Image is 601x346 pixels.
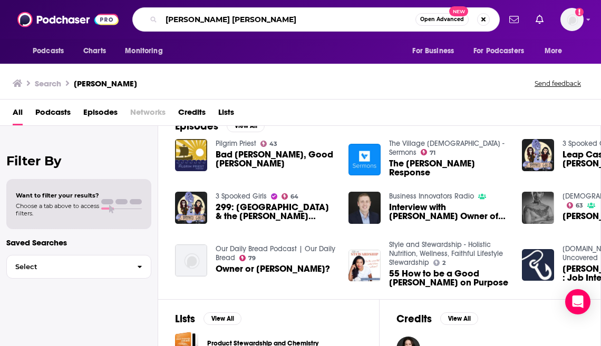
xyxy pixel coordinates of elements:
a: Lists [218,104,234,125]
a: Business Innovators Radio [389,192,474,201]
a: Owner or Steward? [216,264,330,273]
span: Open Advanced [420,17,464,22]
img: 299: Leap Castle & the Steward's House [175,192,207,224]
a: 55 How to be a Good Steward - Steward on Purpose [389,269,509,287]
span: Owner or [PERSON_NAME]? [216,264,330,273]
a: 79 [239,255,256,261]
a: 71 [421,149,436,155]
div: Search podcasts, credits, & more... [132,7,500,32]
span: 43 [269,142,277,146]
a: All [13,104,23,125]
span: 2 [442,261,445,265]
img: Steward-Stewardess : Job Interviews Uncovered [522,249,554,281]
a: CreditsView All [396,312,478,325]
a: 63 [567,202,584,209]
a: Interview with Steve Cruice Owner of Simply Steward Financial Planning & Creator of the Steward36... [389,203,509,221]
button: open menu [405,41,467,61]
a: Charts [76,41,112,61]
a: Show notifications dropdown [531,11,548,28]
span: Monitoring [125,44,162,58]
a: The Village Church - Sermons [389,139,505,157]
a: EpisodesView All [175,120,265,133]
h2: Episodes [175,120,218,133]
a: ListsView All [175,312,241,325]
a: Episodes [83,104,118,125]
span: 55 How to be a Good [PERSON_NAME] on Purpose [389,269,509,287]
img: User Profile [560,8,584,31]
input: Search podcasts, credits, & more... [161,11,415,28]
a: Our Daily Bread Podcast | Our Daily Bread [216,244,335,262]
h2: Lists [175,312,195,325]
button: open menu [537,41,576,61]
img: The Steward’s Response [348,144,381,176]
span: Podcasts [33,44,64,58]
a: 3 Spooked Girls [216,192,267,201]
h3: [PERSON_NAME] [74,78,137,88]
button: Show profile menu [560,8,584,31]
span: More [545,44,563,58]
span: The [PERSON_NAME] Response [389,159,509,177]
button: View All [440,312,478,325]
button: View All [227,120,265,132]
svg: Add a profile image [575,8,584,16]
a: 43 [260,141,278,147]
span: 79 [248,256,256,261]
span: New [449,6,468,16]
span: Choose a tab above to access filters. [16,202,99,217]
img: Bad Steward, Good Steward [175,139,207,171]
button: Select [6,255,151,279]
button: View All [203,312,241,325]
span: 64 [290,194,298,199]
img: Samuel Steward [522,192,554,224]
h3: Search [35,78,61,88]
a: 299: Leap Castle & the Steward's House [216,203,336,221]
span: Select [7,263,129,270]
button: Open AdvancedNew [415,13,469,26]
a: Podcasts [35,104,71,125]
a: Interview with Steve Cruice Owner of Simply Steward Financial Planning & Creator of the Steward36... [348,192,381,224]
h2: Filter By [6,153,151,169]
a: 2 [433,260,446,266]
span: 63 [576,203,583,208]
span: Interview with [PERSON_NAME] Owner of Simply [PERSON_NAME] Financial Planning & Creator of the St... [389,203,509,221]
button: Send feedback [531,79,584,88]
span: For Business [412,44,454,58]
img: 55 How to be a Good Steward - Steward on Purpose [348,250,381,282]
a: Credits [178,104,206,125]
span: Charts [83,44,106,58]
img: Podchaser - Follow, Share and Rate Podcasts [17,9,119,29]
a: Pilgrim Priest [216,139,256,148]
span: 71 [430,151,435,155]
span: Networks [130,104,166,125]
span: Logged in as kkitamorn [560,8,584,31]
span: For Podcasters [473,44,524,58]
button: open menu [118,41,176,61]
a: Style and Stewardship - Holistic Nutrition, Wellness, Faithful Lifestyle Stewardship [389,240,503,267]
a: Show notifications dropdown [505,11,523,28]
a: 64 [282,193,299,200]
p: Saved Searches [6,238,151,248]
span: Want to filter your results? [16,192,99,199]
a: The Steward’s Response [389,159,509,177]
span: 299: [GEOGRAPHIC_DATA] & the [PERSON_NAME] House [216,203,336,221]
a: Bad Steward, Good Steward [216,150,336,168]
img: Leap Castle & the Steward's House [522,139,554,171]
img: Owner or Steward? [175,244,207,276]
span: Bad [PERSON_NAME], Good [PERSON_NAME] [216,150,336,168]
div: Open Intercom Messenger [565,289,590,314]
button: open menu [467,41,539,61]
